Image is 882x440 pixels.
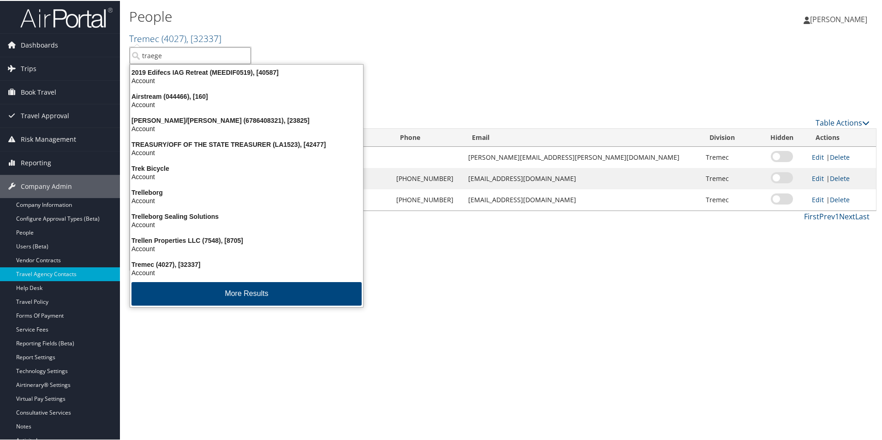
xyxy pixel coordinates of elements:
[125,91,369,100] div: Airstream (044466), [160]
[812,152,824,161] a: Edit
[855,211,870,221] a: Last
[21,80,56,103] span: Book Travel
[21,174,72,197] span: Company Admin
[125,259,369,268] div: Tremec (4027), [32337]
[125,124,369,132] div: Account
[21,127,76,150] span: Risk Management
[125,268,369,276] div: Account
[804,211,819,221] a: First
[161,31,186,44] span: ( 4027 )
[839,211,855,221] a: Next
[125,196,369,204] div: Account
[125,115,369,124] div: [PERSON_NAME]/[PERSON_NAME] (6786408321), [23825]
[701,128,757,146] th: Division: activate to sort column ascending
[812,173,824,182] a: Edit
[807,128,876,146] th: Actions
[830,173,850,182] a: Delete
[21,103,69,127] span: Travel Approval
[464,128,702,146] th: Email: activate to sort column ascending
[757,128,807,146] th: Hidden: activate to sort column ascending
[701,188,757,210] td: Tremec
[807,188,876,210] td: |
[125,163,369,172] div: Trek Bicycle
[20,6,113,28] img: airportal-logo.png
[125,67,369,76] div: 2019 Edifecs IAG Retreat (MEEDIF0519), [40587]
[804,5,876,32] a: [PERSON_NAME]
[819,211,835,221] a: Prev
[125,235,369,244] div: Trellen Properties LLC (7548), [8705]
[125,244,369,252] div: Account
[130,46,251,63] input: Search Accounts
[125,100,369,108] div: Account
[186,31,221,44] span: , [ 32337 ]
[125,220,369,228] div: Account
[464,146,702,167] td: [PERSON_NAME][EMAIL_ADDRESS][PERSON_NAME][DOMAIN_NAME]
[701,167,757,188] td: Tremec
[830,152,850,161] a: Delete
[125,172,369,180] div: Account
[807,146,876,167] td: |
[392,128,463,146] th: Phone
[125,148,369,156] div: Account
[812,194,824,203] a: Edit
[810,13,867,24] span: [PERSON_NAME]
[464,188,702,210] td: [EMAIL_ADDRESS][DOMAIN_NAME]
[125,187,369,196] div: Trelleborg
[392,188,463,210] td: [PHONE_NUMBER]
[830,194,850,203] a: Delete
[125,76,369,84] div: Account
[129,6,627,25] h1: People
[816,117,870,127] a: Table Actions
[125,211,369,220] div: Trelleborg Sealing Solutions
[392,167,463,188] td: [PHONE_NUMBER]
[21,151,51,174] span: Reporting
[21,33,58,56] span: Dashboards
[125,139,369,148] div: TREASURY/OFF OF THE STATE TREASURER (LA1523), [42477]
[464,167,702,188] td: [EMAIL_ADDRESS][DOMAIN_NAME]
[701,146,757,167] td: Tremec
[807,167,876,188] td: |
[21,56,36,79] span: Trips
[131,281,362,305] button: More Results
[129,31,221,44] a: Tremec
[835,211,839,221] a: 1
